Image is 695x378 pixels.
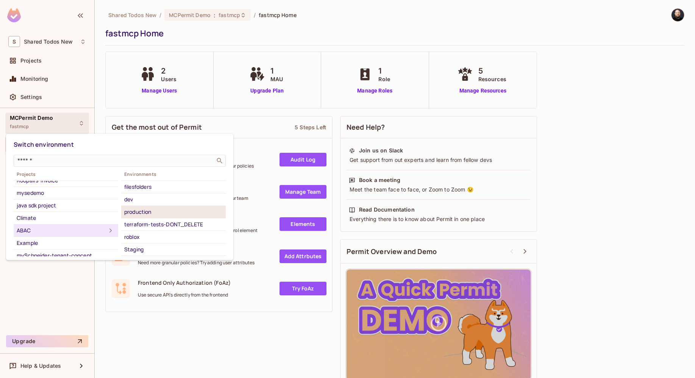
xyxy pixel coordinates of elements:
[17,238,115,248] div: Example
[121,171,226,177] span: Environments
[124,182,223,191] div: filesfolders
[17,213,115,223] div: Climate
[17,201,115,210] div: java sdk project
[17,251,115,260] div: mySchneider-tenant-concept
[14,140,74,149] span: Switch environment
[124,195,223,204] div: dev
[17,226,106,235] div: ABAC
[124,220,223,229] div: terraform-tests-DONT_DELETE
[124,232,223,242] div: roblox
[17,188,115,198] div: mysedemo
[124,207,223,216] div: production
[124,245,223,254] div: Staging
[14,171,118,177] span: Projects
